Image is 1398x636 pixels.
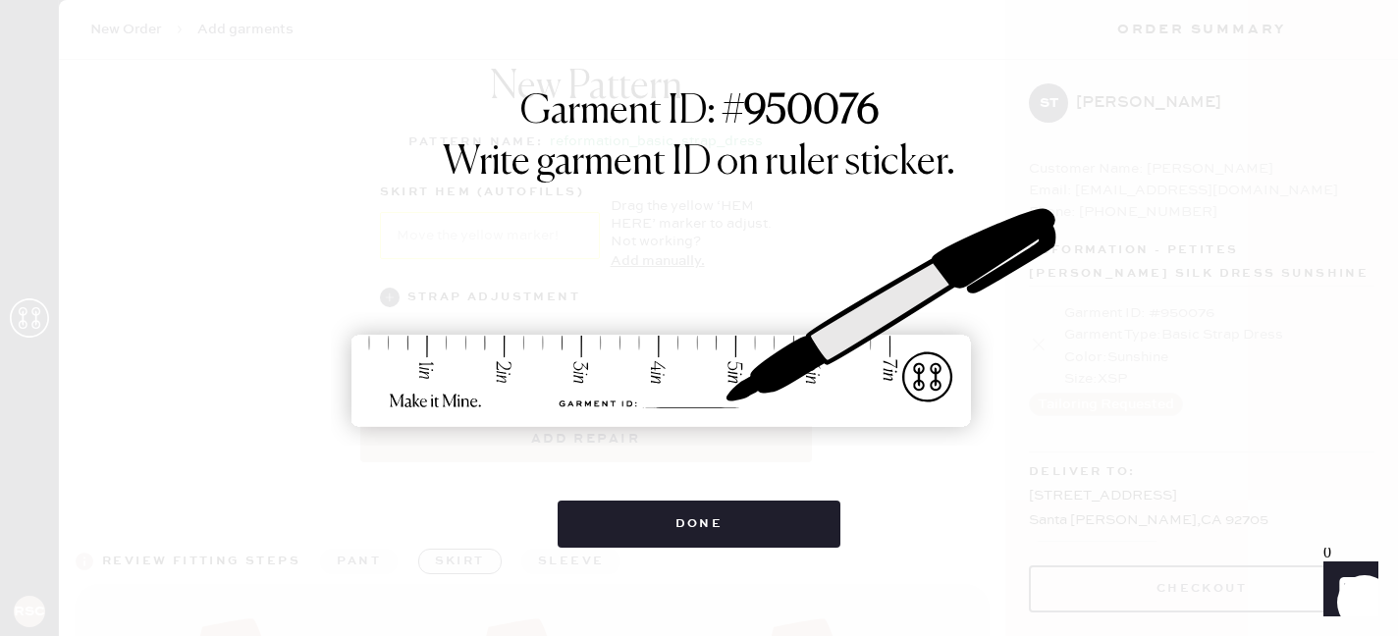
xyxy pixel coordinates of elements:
[744,92,879,132] strong: 950076
[331,157,1067,481] img: ruler-sticker-sharpie.svg
[1305,548,1389,632] iframe: Front Chat
[558,501,841,548] button: Done
[520,88,879,139] h1: Garment ID: #
[443,139,955,186] h1: Write garment ID on ruler sticker.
